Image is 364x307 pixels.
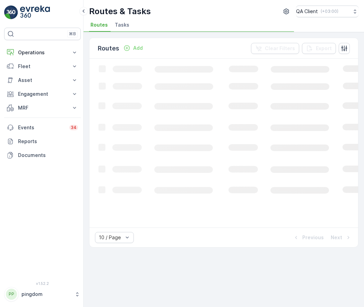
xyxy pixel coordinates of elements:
button: Asset [4,73,81,87]
p: ( +03:00 ) [321,9,338,14]
p: Fleet [18,63,67,70]
img: logo [4,6,18,19]
button: Add [121,44,146,52]
p: Export [316,45,332,52]
button: Engagement [4,87,81,101]
p: Previous [302,234,324,241]
p: Engagement [18,91,67,97]
p: Add [133,45,143,52]
p: Operations [18,49,67,56]
button: Next [330,233,353,242]
p: Clear Filters [265,45,295,52]
span: Tasks [115,21,129,28]
img: logo_light-DOdMpM7g.png [20,6,50,19]
a: Documents [4,148,81,162]
div: PP [6,289,17,300]
button: Fleet [4,59,81,73]
button: QA Client(+03:00) [296,6,358,17]
p: Asset [18,77,67,84]
p: 34 [71,125,77,130]
button: MRF [4,101,81,115]
button: Clear Filters [251,43,299,54]
p: Routes & Tasks [89,6,151,17]
button: Operations [4,46,81,59]
p: Routes [98,44,119,53]
p: MRF [18,104,67,111]
p: Reports [18,138,78,145]
button: Export [302,43,336,54]
span: Routes [90,21,108,28]
p: Events [18,124,65,131]
button: Previous [292,233,324,242]
p: pingdom [21,291,71,298]
p: Next [331,234,342,241]
a: Reports [4,134,81,148]
span: v 1.52.2 [4,281,81,286]
a: Events34 [4,121,81,134]
button: PPpingdom [4,287,81,301]
p: QA Client [296,8,318,15]
p: ⌘B [69,31,76,37]
p: Documents [18,152,78,159]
